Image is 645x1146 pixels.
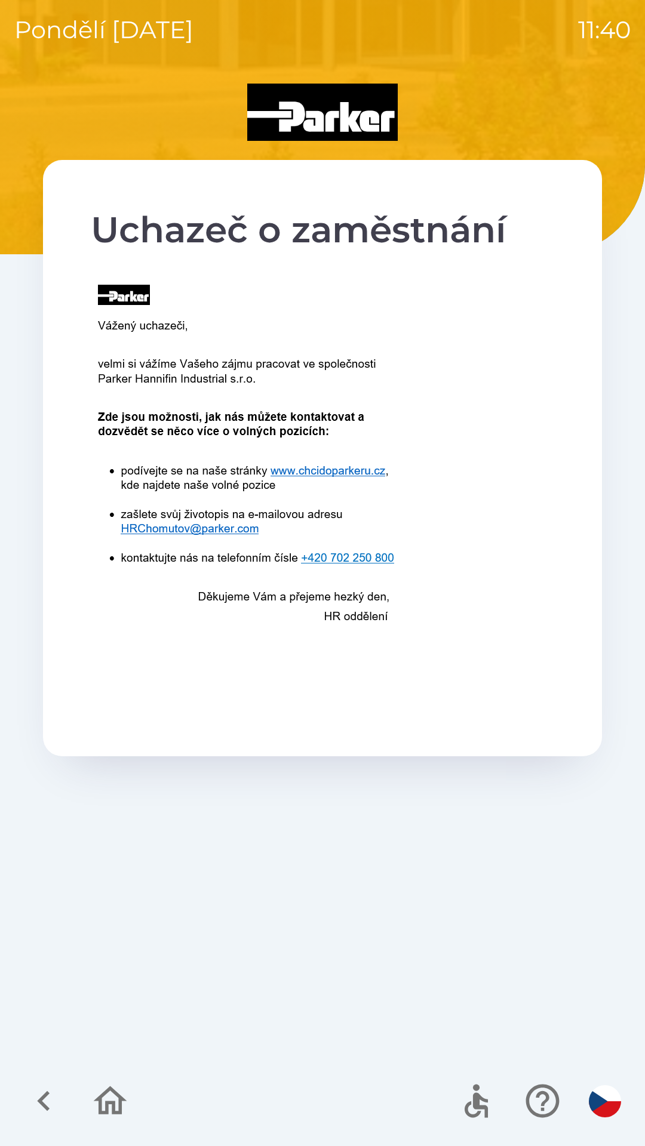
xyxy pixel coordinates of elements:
[91,276,416,675] img: Axev7nGWMKmvAAAAAElFTkSuQmCC
[43,84,602,141] img: Logo
[91,208,554,252] h2: Uchazeč o zaměstnání
[14,12,193,48] p: pondělí [DATE]
[589,1085,621,1117] img: cs flag
[578,12,631,48] p: 11:40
